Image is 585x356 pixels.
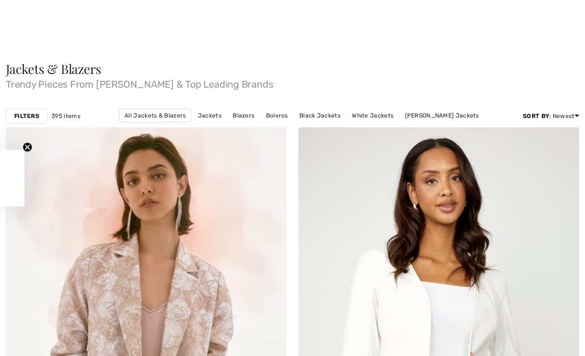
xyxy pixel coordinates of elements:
[261,109,293,122] a: Boleros
[6,75,579,89] span: Trendy Pieces From [PERSON_NAME] & Top Leading Brands
[247,122,306,135] a: [PERSON_NAME]
[119,109,191,122] a: All Jackets & Blazers
[347,109,398,122] a: White Jackets
[14,112,39,120] strong: Filters
[294,109,345,122] a: Black Jackets
[193,109,226,122] a: Jackets
[523,113,549,119] strong: Sort By
[228,109,259,122] a: Blazers
[23,142,32,152] button: Close teaser
[6,60,101,77] span: Jackets & Blazers
[51,112,80,120] span: 395 items
[308,122,356,135] a: Blue Jackets
[523,112,579,120] div: : Newest
[400,109,484,122] a: [PERSON_NAME] Jackets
